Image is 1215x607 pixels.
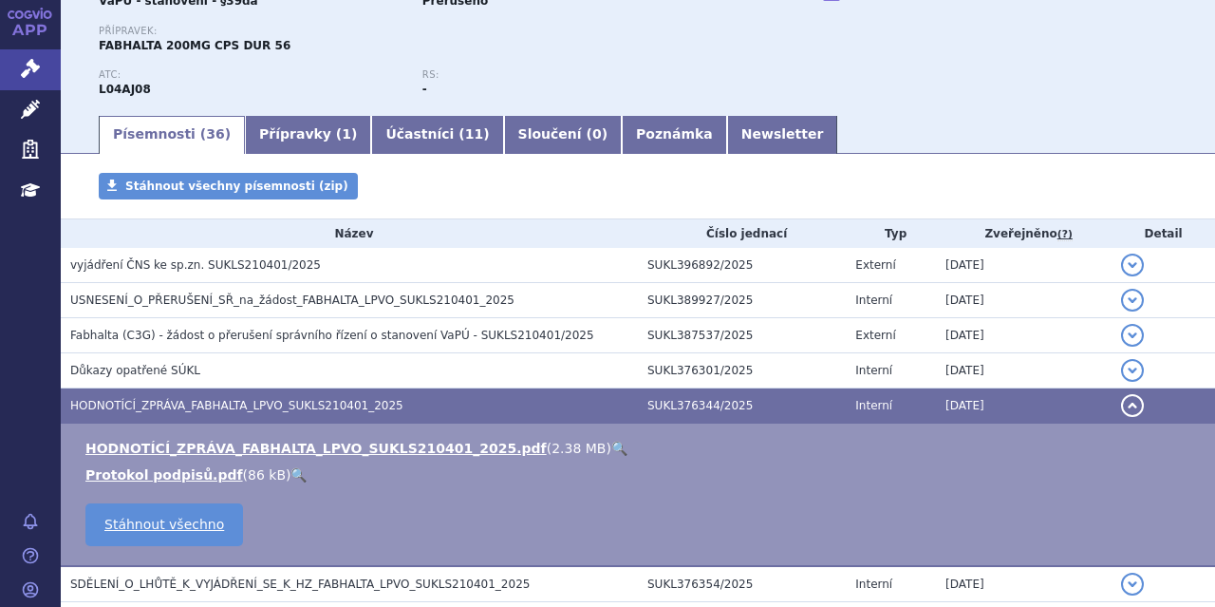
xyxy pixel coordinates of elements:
td: [DATE] [936,566,1112,602]
a: Poznámka [622,116,727,154]
button: detail [1121,573,1144,596]
strong: IPTAKOPAN [99,83,151,96]
span: 2.38 MB [551,441,606,456]
th: Zveřejněno [936,219,1112,248]
strong: - [422,83,427,96]
span: 1 [342,126,351,142]
li: ( ) [85,465,1196,484]
span: FABHALTA 200MG CPS DUR 56 [99,39,290,52]
span: Stáhnout všechny písemnosti (zip) [125,180,348,193]
th: Typ [846,219,936,248]
a: 🔍 [290,467,307,483]
li: ( ) [85,439,1196,458]
th: Název [61,219,638,248]
td: SUKL376301/2025 [638,353,846,389]
p: RS: [422,69,727,81]
span: 86 kB [248,467,286,483]
a: Účastníci (11) [371,116,503,154]
span: 36 [206,126,224,142]
td: [DATE] [936,353,1112,389]
td: SUKL376344/2025 [638,389,846,424]
td: [DATE] [936,318,1112,353]
span: SDĚLENÍ_O_LHŮTĚ_K_VYJÁDŘENÍ_SE_K_HZ_FABHALTA_LPVO_SUKLS210401_2025 [70,578,530,591]
button: detail [1121,324,1144,347]
a: 🔍 [611,441,627,456]
td: SUKL376354/2025 [638,566,846,602]
td: SUKL396892/2025 [638,248,846,283]
span: USNESENÍ_O_PŘERUŠENÍ_SŘ_na_žádost_FABHALTA_LPVO_SUKLS210401_2025 [70,294,514,307]
span: Fabhalta (C3G) - žádost o přerušení správního řízení o stanovení VaPÚ - SUKLS210401/2025 [70,329,594,342]
th: Číslo jednací [638,219,846,248]
td: [DATE] [936,248,1112,283]
a: HODNOTÍCÍ_ZPRÁVA_FABHALTA_LPVO_SUKLS210401_2025.pdf [85,441,547,456]
button: detail [1121,289,1144,312]
button: detail [1121,394,1144,417]
td: [DATE] [936,283,1112,318]
span: HODNOTÍCÍ_ZPRÁVA_FABHALTA_LPVO_SUKLS210401_2025 [70,399,403,412]
a: Stáhnout všechno [85,503,243,546]
span: Interní [855,364,892,377]
p: ATC: [99,69,403,81]
a: Newsletter [727,116,838,154]
abbr: (?) [1057,228,1073,241]
p: Přípravek: [99,26,746,37]
a: Stáhnout všechny písemnosti (zip) [99,173,358,199]
span: Externí [855,258,895,272]
button: detail [1121,254,1144,276]
a: Přípravky (1) [245,116,371,154]
th: Detail [1112,219,1215,248]
td: SUKL387537/2025 [638,318,846,353]
button: detail [1121,359,1144,382]
td: [DATE] [936,389,1112,424]
span: Interní [855,294,892,307]
span: 11 [465,126,483,142]
span: vyjádření ČNS ke sp.zn. SUKLS210401/2025 [70,258,321,272]
span: Externí [855,329,895,342]
a: Protokol podpisů.pdf [85,467,243,483]
span: Interní [855,399,892,412]
span: 0 [592,126,602,142]
td: SUKL389927/2025 [638,283,846,318]
a: Písemnosti (36) [99,116,245,154]
a: Sloučení (0) [504,116,622,154]
span: Důkazy opatřené SÚKL [70,364,200,377]
span: Interní [855,578,892,591]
